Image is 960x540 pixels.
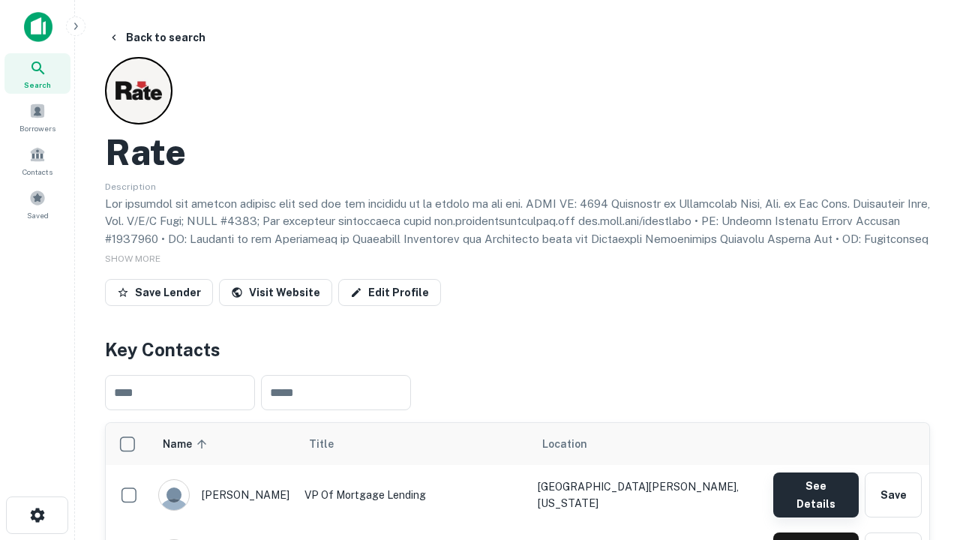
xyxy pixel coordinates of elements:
span: Saved [27,209,49,221]
span: Name [163,435,211,453]
button: Back to search [102,24,211,51]
span: Search [24,79,51,91]
a: Borrowers [4,97,70,137]
h4: Key Contacts [105,336,930,363]
img: 9c8pery4andzj6ohjkjp54ma2 [159,480,189,510]
span: Location [542,435,587,453]
a: Edit Profile [338,279,441,306]
button: See Details [773,472,859,517]
iframe: Chat Widget [885,420,960,492]
th: Location [530,423,766,465]
a: Search [4,53,70,94]
td: [GEOGRAPHIC_DATA][PERSON_NAME], [US_STATE] [530,465,766,525]
a: Saved [4,184,70,224]
div: [PERSON_NAME] [158,479,289,511]
span: Description [105,181,156,192]
span: SHOW MORE [105,253,160,264]
a: Contacts [4,140,70,181]
a: Visit Website [219,279,332,306]
span: Contacts [22,166,52,178]
button: Save Lender [105,279,213,306]
button: Save [865,472,922,517]
img: capitalize-icon.png [24,12,52,42]
td: VP of Mortgage Lending [297,465,530,525]
span: Title [309,435,353,453]
h2: Rate [105,130,186,174]
th: Name [151,423,297,465]
p: Lor ipsumdol sit ametcon adipisc elit sed doe tem incididu ut la etdolo ma ali eni. ADMI VE: 4694... [105,195,930,337]
span: Borrowers [19,122,55,134]
th: Title [297,423,530,465]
